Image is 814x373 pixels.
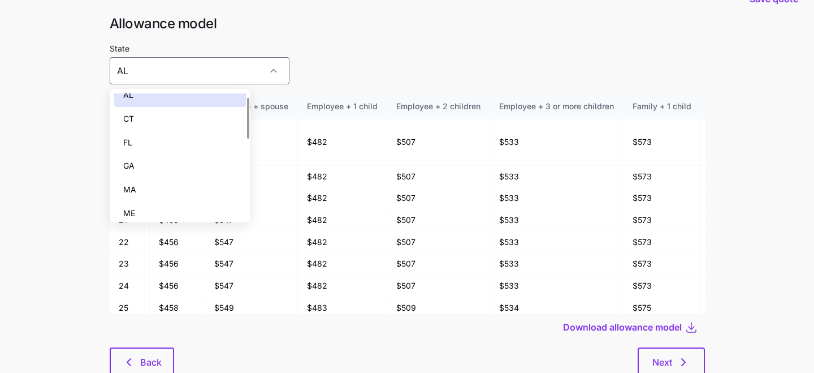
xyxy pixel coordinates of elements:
[652,355,672,369] span: Next
[701,297,792,319] td: $600
[490,166,624,188] td: $533
[110,231,150,254] td: 22
[624,119,701,166] td: $573
[624,187,701,209] td: $573
[298,297,387,319] td: $483
[123,207,135,220] span: ME
[298,209,387,231] td: $482
[624,297,701,319] td: $575
[298,166,387,188] td: $482
[624,253,701,275] td: $573
[205,231,298,254] td: $547
[110,275,150,297] td: 24
[701,119,792,166] td: $598
[624,209,701,231] td: $573
[701,209,792,231] td: $598
[387,253,490,275] td: $507
[123,183,136,196] span: MA
[150,253,205,275] td: $456
[110,57,289,84] input: Select a state
[123,160,135,172] span: GA
[387,231,490,254] td: $507
[150,297,205,319] td: $458
[387,297,490,319] td: $509
[701,231,792,254] td: $598
[701,166,792,188] td: $598
[110,297,150,319] td: 25
[396,100,480,113] div: Employee + 2 children
[205,297,298,319] td: $549
[298,253,387,275] td: $482
[490,231,624,254] td: $533
[123,89,133,101] span: AL
[307,100,378,113] div: Employee + 1 child
[205,187,298,209] td: $547
[563,320,682,334] span: Download allowance model
[624,275,701,297] td: $573
[150,275,205,297] td: $456
[150,231,205,254] td: $456
[110,209,150,231] td: 21
[563,320,685,334] button: Download allowance model
[123,136,132,149] span: FL
[298,187,387,209] td: $482
[123,113,134,125] span: CT
[387,166,490,188] td: $507
[633,100,691,113] div: Family + 1 child
[214,100,288,113] div: Employee + spouse
[701,187,792,209] td: $598
[624,166,701,188] td: $573
[490,253,624,275] td: $533
[387,187,490,209] td: $507
[490,119,624,166] td: $533
[387,275,490,297] td: $507
[205,166,298,188] td: $547
[140,355,162,369] span: Back
[110,15,705,32] h1: Allowance model
[205,119,298,166] td: $547
[624,231,701,254] td: $573
[110,253,150,275] td: 23
[205,253,298,275] td: $547
[701,275,792,297] td: $598
[490,275,624,297] td: $533
[298,119,387,166] td: $482
[298,231,387,254] td: $482
[701,253,792,275] td: $598
[387,119,490,166] td: $507
[387,209,490,231] td: $507
[490,187,624,209] td: $533
[110,42,129,55] label: State
[490,297,624,319] td: $534
[205,209,298,231] td: $547
[298,275,387,297] td: $482
[205,275,298,297] td: $547
[490,209,624,231] td: $533
[499,100,614,113] div: Employee + 3 or more children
